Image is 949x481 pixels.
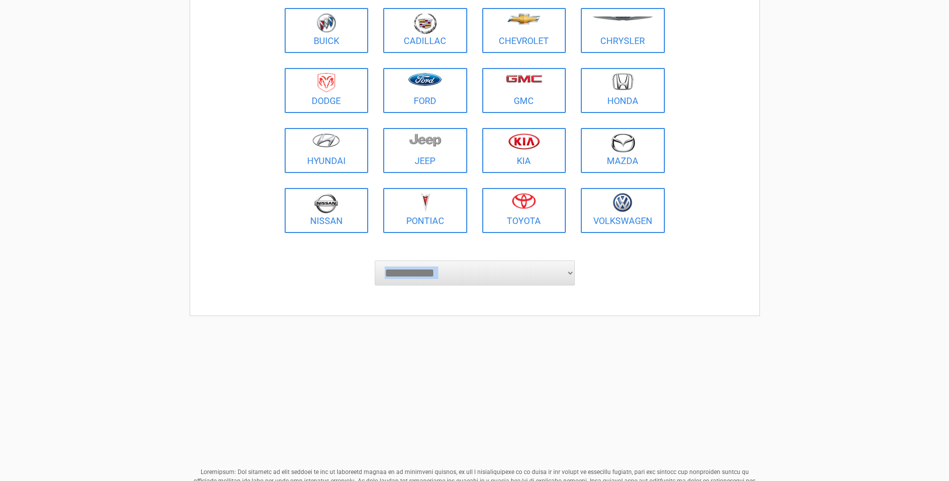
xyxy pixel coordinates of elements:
[482,128,566,173] a: Kia
[506,74,542,83] img: gmc
[581,68,665,113] a: Honda
[285,8,369,53] a: Buick
[317,13,336,33] img: buick
[408,73,442,86] img: ford
[285,128,369,173] a: Hyundai
[409,133,441,147] img: jeep
[508,133,540,149] img: kia
[592,16,653,21] img: chrysler
[383,188,467,233] a: Pontiac
[312,133,340,147] img: hyundai
[383,68,467,113] a: Ford
[612,73,633,90] img: honda
[512,193,536,209] img: toyota
[414,13,437,34] img: cadillac
[383,8,467,53] a: Cadillac
[285,188,369,233] a: Nissan
[581,188,665,233] a: Volkswagen
[482,188,566,233] a: Toyota
[581,128,665,173] a: Mazda
[613,193,632,212] img: volkswagen
[507,13,541,24] img: chevrolet
[581,8,665,53] a: Chrysler
[610,133,635,152] img: mazda
[420,193,430,212] img: pontiac
[314,193,338,213] img: nissan
[482,68,566,113] a: GMC
[285,68,369,113] a: Dodge
[318,73,335,92] img: dodge
[383,128,467,173] a: Jeep
[482,8,566,53] a: Chevrolet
